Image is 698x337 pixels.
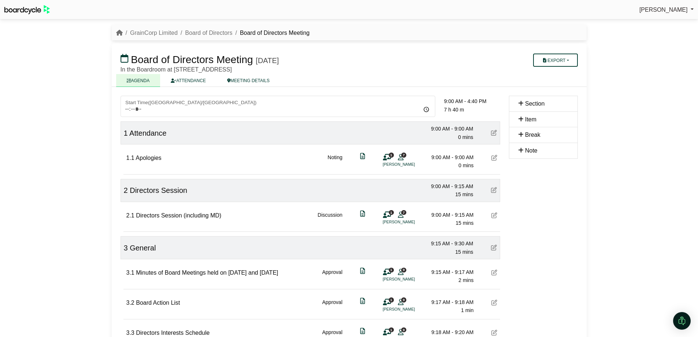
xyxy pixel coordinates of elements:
[389,153,394,157] span: 1
[185,30,232,36] a: Board of Directors
[124,244,128,252] span: 3
[322,298,342,315] div: Approval
[422,239,473,248] div: 9:15 AM - 9:30 AM
[126,155,134,161] span: 1.1
[525,116,536,122] span: Item
[383,306,438,312] li: [PERSON_NAME]
[383,276,438,282] li: [PERSON_NAME]
[383,161,438,168] li: [PERSON_NAME]
[328,153,342,170] div: Noting
[422,182,473,190] div: 9:00 AM - 9:15 AM
[130,30,178,36] a: GrainCorp Limited
[422,268,474,276] div: 9:15 AM - 9:17 AM
[422,153,474,161] div: 9:00 AM - 9:00 AM
[389,268,394,272] span: 1
[401,268,406,272] span: 9
[422,211,474,219] div: 9:00 AM - 9:15 AM
[126,212,134,219] span: 2.1
[160,74,216,87] a: ATTENDANCE
[126,330,134,336] span: 3.3
[458,134,473,140] span: 0 mins
[116,28,310,38] nav: breadcrumb
[458,162,473,168] span: 0 mins
[217,74,280,87] a: MEETING DETAILS
[318,211,343,227] div: Discussion
[116,74,160,87] a: AGENDA
[136,330,210,336] span: Directors Interests Schedule
[422,328,474,336] div: 9:18 AM - 9:20 AM
[136,212,221,219] span: Directors Session (including MD)
[129,129,166,137] span: Attendance
[130,186,187,194] span: Directors Session
[455,191,473,197] span: 15 mins
[131,54,253,65] span: Board of Directors Meeting
[422,298,474,306] div: 9:17 AM - 9:18 AM
[444,97,500,105] div: 9:00 AM - 4:40 PM
[124,129,128,137] span: 1
[389,327,394,332] span: 1
[389,210,394,215] span: 1
[136,300,180,306] span: Board Action List
[130,244,156,252] span: General
[4,5,50,14] img: BoardcycleBlackGreen-aaafeed430059cb809a45853b8cf6d952af9d84e6e89e1f1685b34bfd5cb7d64.svg
[401,153,406,157] span: 7
[121,66,232,73] span: In the Boardroom at [STREET_ADDRESS]
[444,107,464,113] span: 7 h 40 m
[124,186,128,194] span: 2
[533,54,577,67] button: Export
[639,5,694,15] a: [PERSON_NAME]
[322,268,342,285] div: Approval
[401,297,406,302] span: 9
[525,147,538,154] span: Note
[673,312,691,330] div: Open Intercom Messenger
[401,210,406,215] span: 7
[383,219,438,225] li: [PERSON_NAME]
[455,249,473,255] span: 15 mins
[389,297,394,302] span: 1
[256,56,279,65] div: [DATE]
[232,28,310,38] li: Board of Directors Meeting
[126,270,134,276] span: 3.1
[136,155,161,161] span: Apologies
[136,270,278,276] span: Minutes of Board Meetings held on [DATE] and [DATE]
[126,300,134,306] span: 3.2
[458,277,473,283] span: 2 mins
[525,132,540,138] span: Break
[455,220,473,226] span: 15 mins
[461,307,473,313] span: 1 min
[401,327,406,332] span: 9
[422,125,473,133] div: 9:00 AM - 9:00 AM
[639,7,688,13] span: [PERSON_NAME]
[525,100,544,107] span: Section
